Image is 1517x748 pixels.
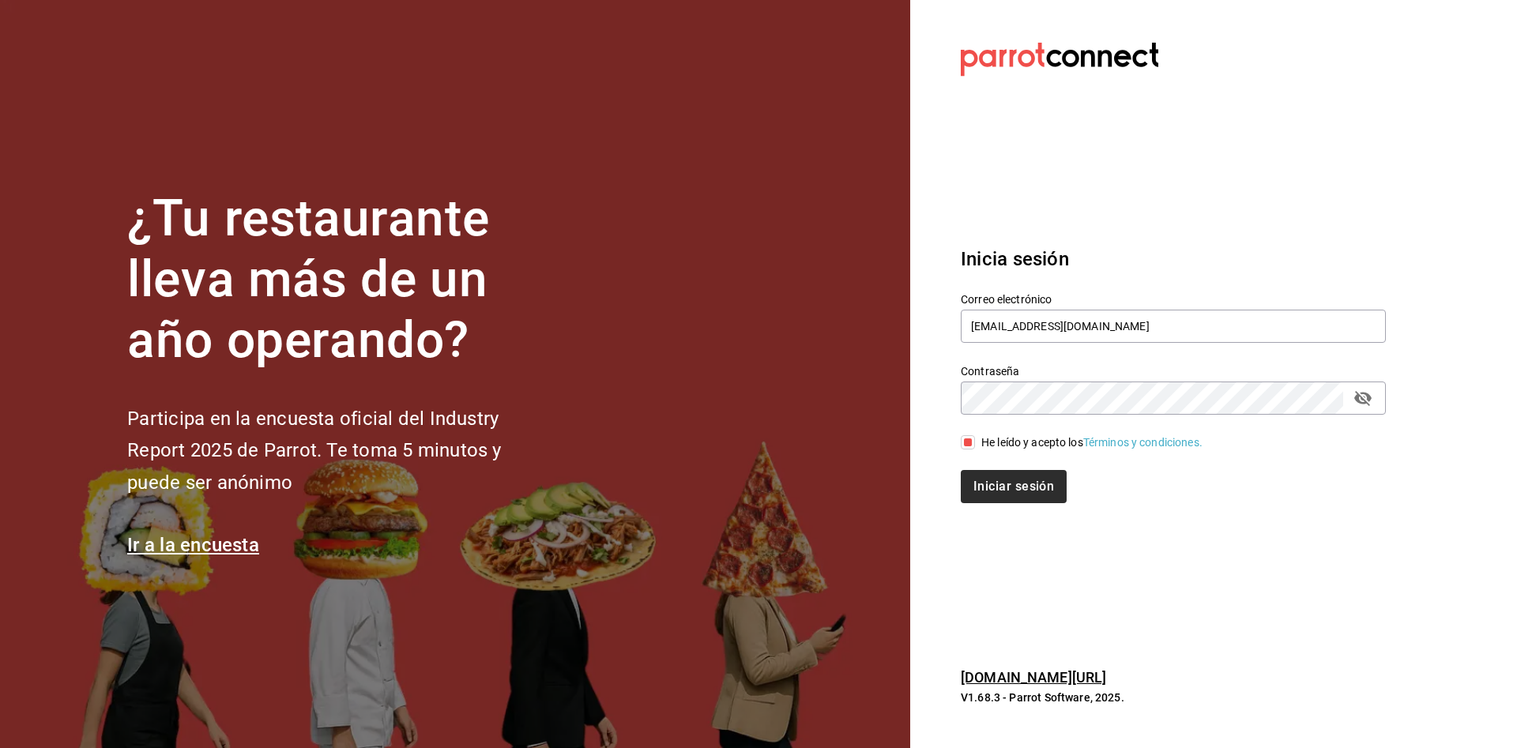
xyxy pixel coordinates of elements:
button: passwordField [1349,385,1376,412]
h3: Inicia sesión [961,245,1386,273]
a: Ir a la encuesta [127,534,259,556]
input: Ingresa tu correo electrónico [961,310,1386,343]
a: [DOMAIN_NAME][URL] [961,669,1106,686]
button: Iniciar sesión [961,470,1067,503]
label: Correo electrónico [961,294,1386,305]
label: Contraseña [961,366,1386,377]
div: He leído y acepto los [981,434,1203,451]
h2: Participa en la encuesta oficial del Industry Report 2025 de Parrot. Te toma 5 minutos y puede se... [127,403,554,499]
a: Términos y condiciones. [1083,436,1203,449]
h1: ¿Tu restaurante lleva más de un año operando? [127,189,554,370]
p: V1.68.3 - Parrot Software, 2025. [961,690,1386,705]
